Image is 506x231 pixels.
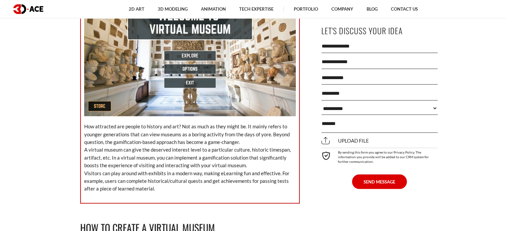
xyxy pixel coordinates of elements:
[321,138,369,144] span: Upload file
[321,23,438,38] p: Let's Discuss Your Idea
[84,123,296,193] p: How attracted are people to history and art? Not as much as they might be. It mainly refers to yo...
[13,4,43,14] img: logo dark
[321,148,438,164] div: By sending this form you agree to our Privacy Policy. The information you provide will be added t...
[352,174,407,189] button: SEND MESSAGE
